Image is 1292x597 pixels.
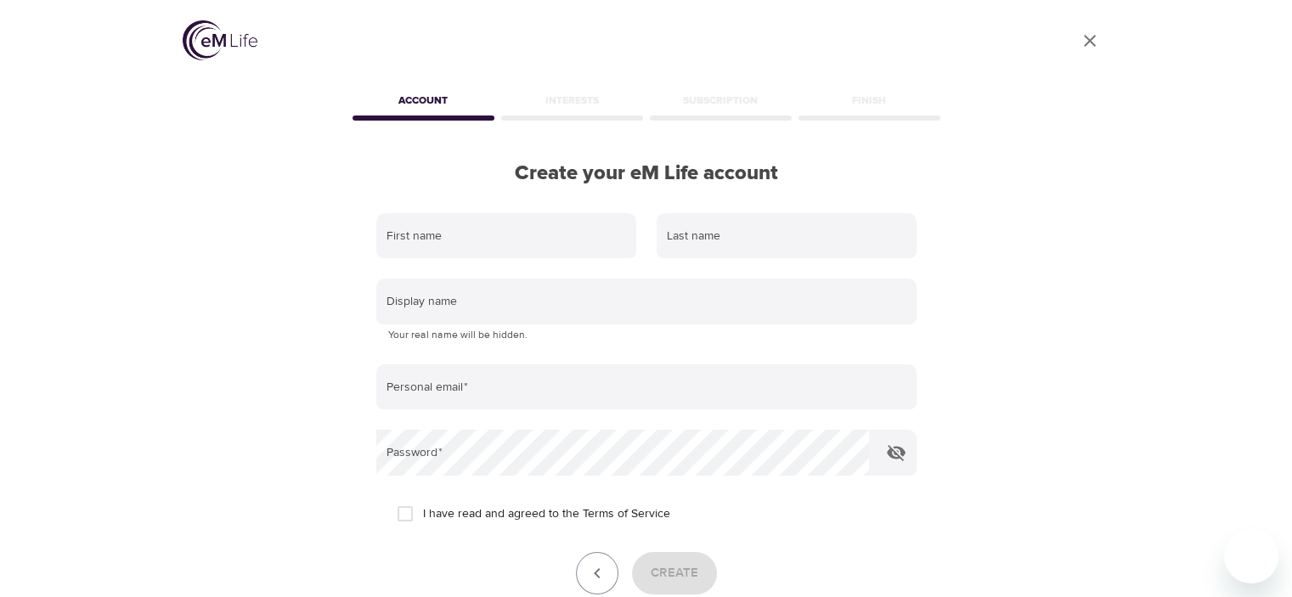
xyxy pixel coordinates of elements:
h2: Create your eM Life account [349,161,944,186]
span: I have read and agreed to the [423,505,670,523]
iframe: Button to launch messaging window [1224,529,1278,583]
p: Your real name will be hidden. [388,327,905,344]
img: logo [183,20,257,60]
a: Terms of Service [583,505,670,523]
a: close [1069,20,1110,61]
